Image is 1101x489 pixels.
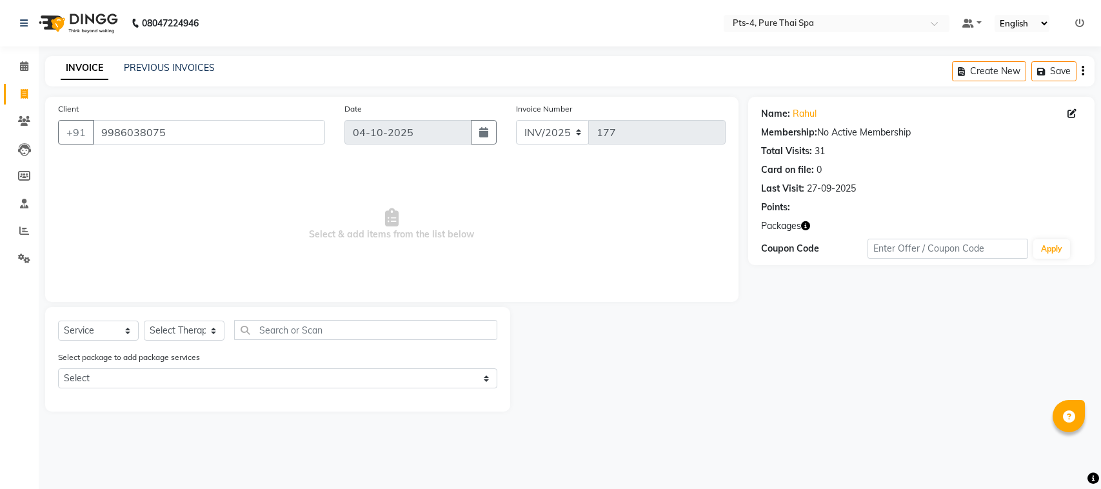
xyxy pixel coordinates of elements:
[58,160,726,289] span: Select & add items from the list below
[344,103,362,115] label: Date
[761,107,790,121] div: Name:
[761,242,868,255] div: Coupon Code
[761,219,801,233] span: Packages
[952,61,1026,81] button: Create New
[761,126,817,139] div: Membership:
[761,182,804,195] div: Last Visit:
[815,145,825,158] div: 31
[1047,437,1088,476] iframe: chat widget
[93,120,325,145] input: Search by Name/Mobile/Email/Code
[761,201,790,214] div: Points:
[61,57,108,80] a: INVOICE
[761,126,1082,139] div: No Active Membership
[234,320,497,340] input: Search or Scan
[33,5,121,41] img: logo
[124,62,215,74] a: PREVIOUS INVOICES
[58,352,200,363] label: Select package to add package services
[761,145,812,158] div: Total Visits:
[793,107,817,121] a: Rahul
[58,120,94,145] button: +91
[807,182,856,195] div: 27-09-2025
[868,239,1028,259] input: Enter Offer / Coupon Code
[516,103,572,115] label: Invoice Number
[1031,61,1076,81] button: Save
[142,5,199,41] b: 08047224946
[761,163,814,177] div: Card on file:
[817,163,822,177] div: 0
[58,103,79,115] label: Client
[1033,239,1070,259] button: Apply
